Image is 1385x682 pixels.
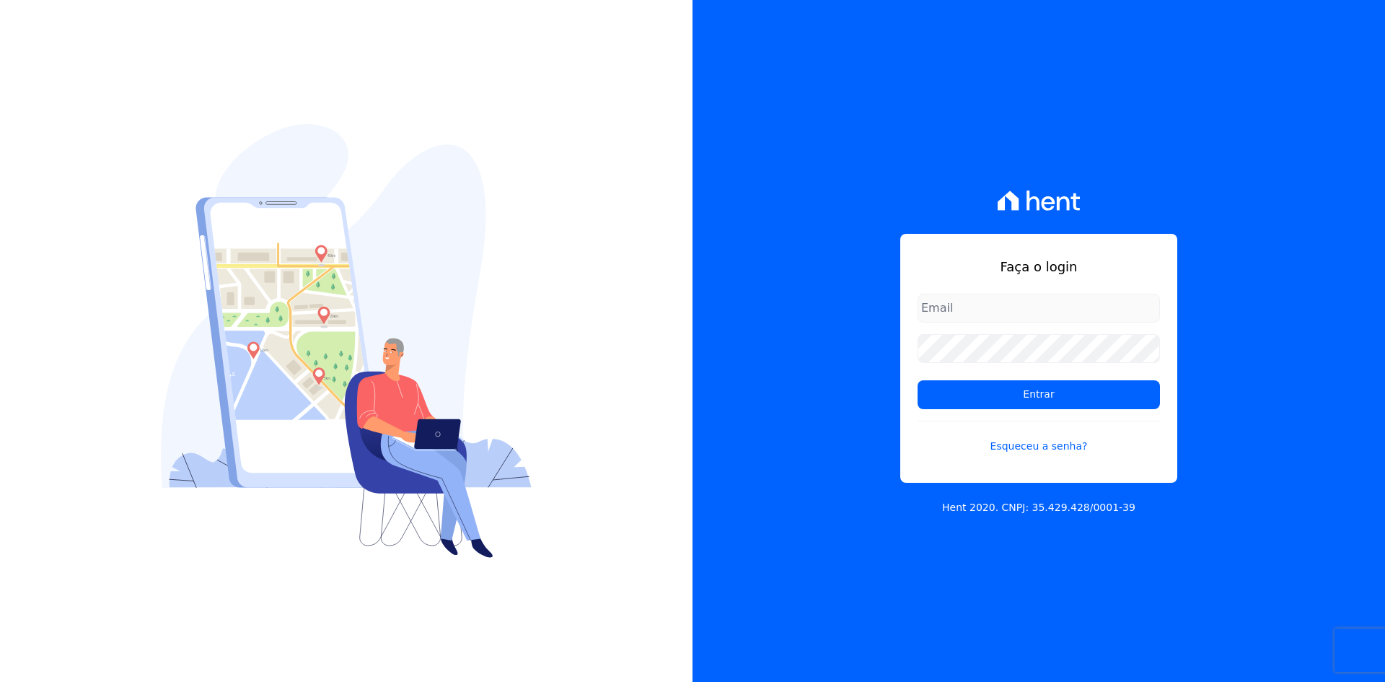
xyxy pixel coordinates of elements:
input: Email [918,294,1160,323]
input: Entrar [918,380,1160,409]
a: Esqueceu a senha? [918,421,1160,454]
h1: Faça o login [918,257,1160,276]
p: Hent 2020. CNPJ: 35.429.428/0001-39 [942,500,1135,515]
img: Login [161,124,532,558]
